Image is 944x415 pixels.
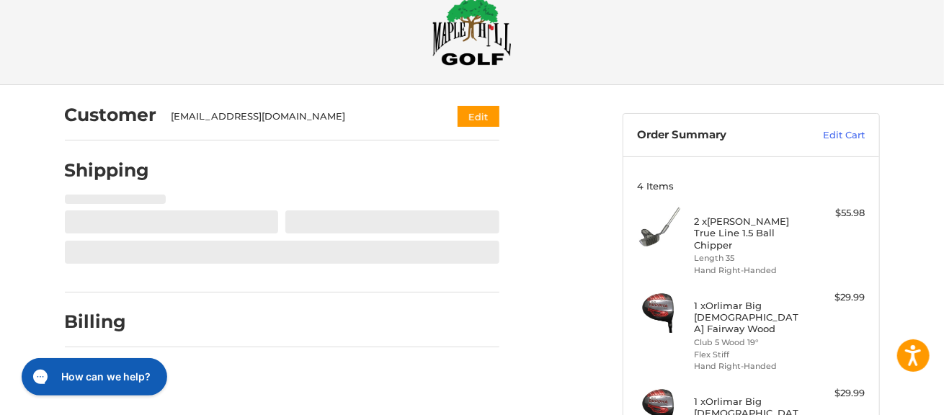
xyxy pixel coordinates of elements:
[14,353,172,401] iframe: Gorgias live chat messenger
[694,336,804,349] li: Club 5 Wood 19°
[694,360,804,372] li: Hand Right-Handed
[694,252,804,264] li: Length 35
[694,264,804,277] li: Hand Right-Handed
[637,180,865,192] h3: 4 Items
[65,311,149,333] h2: Billing
[171,110,429,124] div: [EMAIL_ADDRESS][DOMAIN_NAME]
[65,159,150,182] h2: Shipping
[637,128,792,143] h3: Order Summary
[792,128,865,143] a: Edit Cart
[808,206,865,220] div: $55.98
[694,300,804,335] h4: 1 x Orlimar Big [DEMOGRAPHIC_DATA] Fairway Wood
[65,104,157,126] h2: Customer
[808,290,865,305] div: $29.99
[808,386,865,401] div: $29.99
[694,349,804,361] li: Flex Stiff
[825,376,944,415] iframe: Google Customer Reviews
[694,215,804,251] h4: 2 x [PERSON_NAME] True Line 1.5 Ball Chipper
[458,106,499,127] button: Edit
